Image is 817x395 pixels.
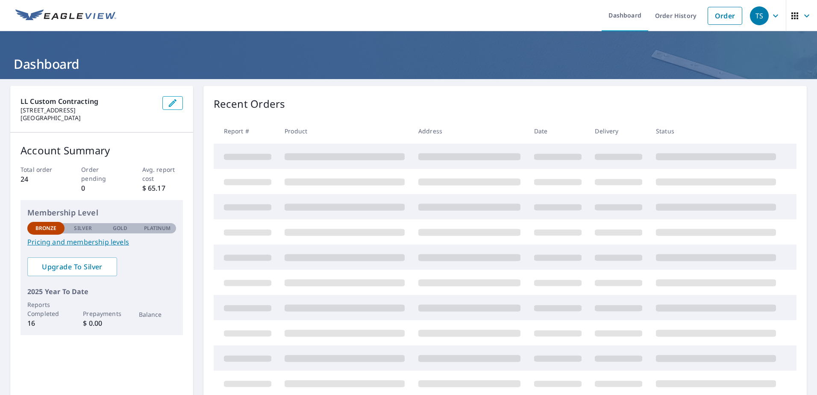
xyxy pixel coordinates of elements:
[144,224,171,232] p: Platinum
[27,257,117,276] a: Upgrade To Silver
[113,224,127,232] p: Gold
[142,165,183,183] p: Avg. report cost
[649,118,783,144] th: Status
[527,118,588,144] th: Date
[21,96,156,106] p: LL Custom Contracting
[411,118,527,144] th: Address
[21,106,156,114] p: [STREET_ADDRESS]
[83,318,120,328] p: $ 0.00
[83,309,120,318] p: Prepayments
[15,9,116,22] img: EV Logo
[214,96,285,112] p: Recent Orders
[10,55,807,73] h1: Dashboard
[27,286,176,297] p: 2025 Year To Date
[74,224,92,232] p: Silver
[35,224,57,232] p: Bronze
[34,262,110,271] span: Upgrade To Silver
[750,6,769,25] div: TS
[27,318,65,328] p: 16
[21,143,183,158] p: Account Summary
[588,118,649,144] th: Delivery
[81,165,122,183] p: Order pending
[21,114,156,122] p: [GEOGRAPHIC_DATA]
[214,118,278,144] th: Report #
[139,310,176,319] p: Balance
[27,300,65,318] p: Reports Completed
[21,174,61,184] p: 24
[81,183,122,193] p: 0
[278,118,411,144] th: Product
[708,7,742,25] a: Order
[27,207,176,218] p: Membership Level
[27,237,176,247] a: Pricing and membership levels
[21,165,61,174] p: Total order
[142,183,183,193] p: $ 65.17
